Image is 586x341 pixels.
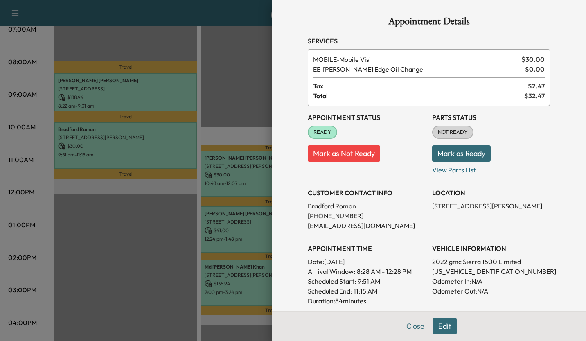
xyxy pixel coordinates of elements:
button: Mark as Not Ready [308,145,380,162]
p: Duration: 84 minutes [308,296,426,306]
p: [US_VEHICLE_IDENTIFICATION_NUMBER] [432,266,550,276]
span: READY [309,128,336,136]
h3: Services [308,36,550,46]
span: $ 0.00 [525,64,545,74]
p: Scheduled Start: [308,276,356,286]
p: Odometer In: N/A [432,276,550,286]
button: Edit [433,318,457,334]
span: Tax [313,81,528,91]
p: Scheduled End: [308,286,352,296]
h3: APPOINTMENT TIME [308,244,426,253]
span: 8:28 AM - 12:28 PM [357,266,412,276]
h3: Parts Status [432,113,550,122]
h3: Appointment Status [308,113,426,122]
h3: CUSTOMER CONTACT INFO [308,188,426,198]
span: $ 2.47 [528,81,545,91]
span: $ 30.00 [521,54,545,64]
h3: LOCATION [432,188,550,198]
span: Mobile Visit [313,54,518,64]
span: Total [313,91,524,101]
span: $ 32.47 [524,91,545,101]
p: [PHONE_NUMBER] [308,211,426,221]
p: Odometer Out: N/A [432,286,550,296]
span: Ewing Edge Oil Change [313,64,522,74]
p: 11:15 AM [354,286,377,296]
p: [STREET_ADDRESS][PERSON_NAME] [432,201,550,211]
p: [EMAIL_ADDRESS][DOMAIN_NAME] [308,221,426,230]
p: Date: [DATE] [308,257,426,266]
span: NOT READY [433,128,473,136]
p: Arrival Window: [308,266,426,276]
p: 9:51 AM [358,276,380,286]
button: Mark as Ready [432,145,491,162]
p: 2022 gmc Sierra 1500 Limited [432,257,550,266]
h3: VEHICLE INFORMATION [432,244,550,253]
p: Bradford Roman [308,201,426,211]
h1: Appointment Details [308,16,550,29]
p: View Parts List [432,162,550,175]
button: Close [401,318,430,334]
